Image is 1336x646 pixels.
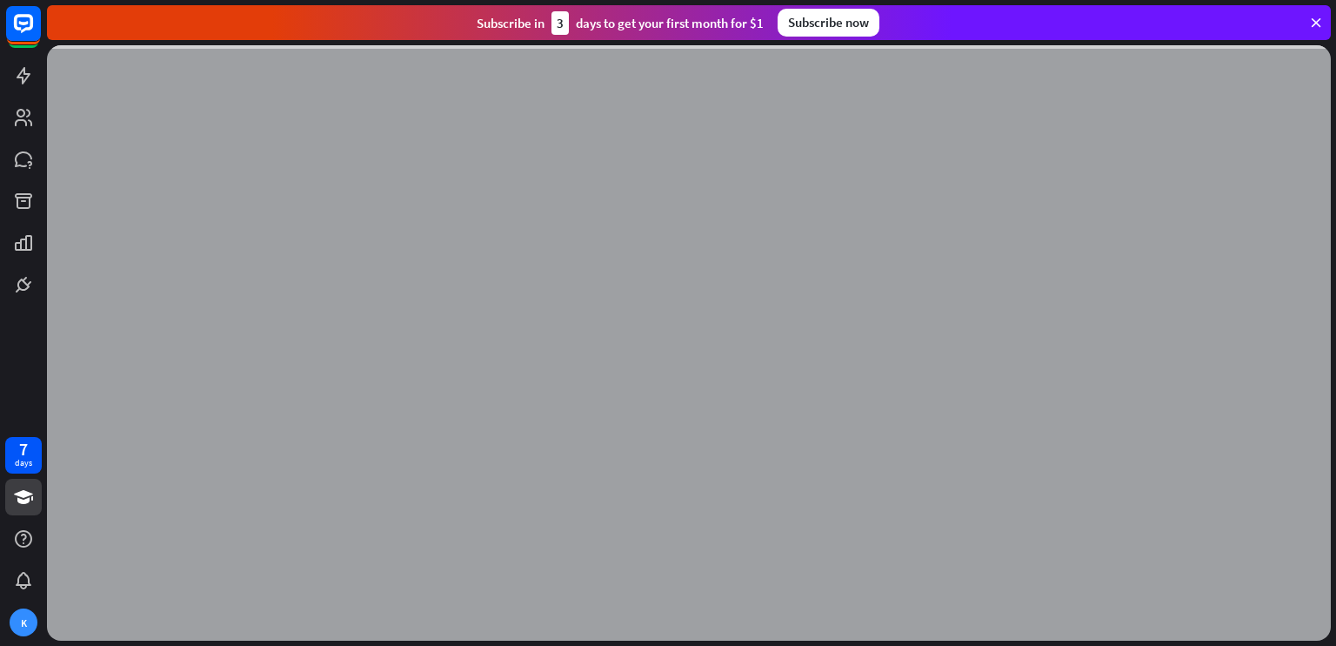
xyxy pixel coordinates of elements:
div: 3 [551,11,569,35]
div: days [15,457,32,469]
div: K [10,609,37,636]
div: 7 [19,441,28,457]
div: Subscribe now [778,9,879,37]
a: 7 days [5,437,42,474]
div: Subscribe in days to get your first month for $1 [477,11,764,35]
